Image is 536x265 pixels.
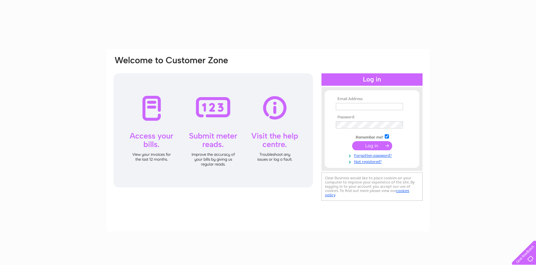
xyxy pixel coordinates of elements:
a: Not registered? [336,158,410,164]
a: cookies policy [325,188,409,197]
div: Clear Business would like to place cookies on your computer to improve your experience of the sit... [321,172,423,201]
input: Submit [352,141,392,150]
a: Forgotten password? [336,152,410,158]
th: Password: [334,115,410,120]
td: Remember me? [334,133,410,140]
th: Email Address: [334,97,410,101]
